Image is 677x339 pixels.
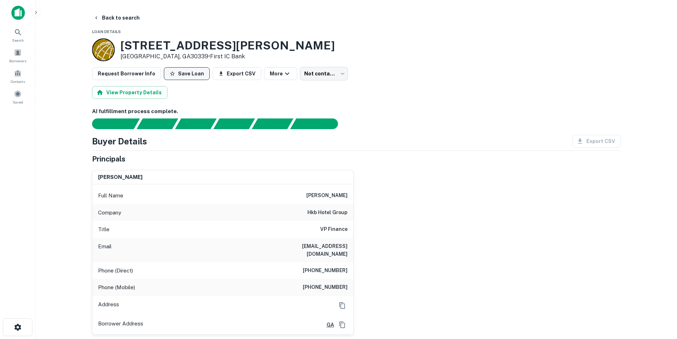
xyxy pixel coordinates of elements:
[264,67,297,80] button: More
[98,300,119,311] p: Address
[307,208,348,217] h6: hkb hotel group
[252,118,293,129] div: Principals found, still searching for contact information. This may take time...
[290,118,346,129] div: AI fulfillment process complete.
[98,266,133,275] p: Phone (Direct)
[303,283,348,292] h6: [PHONE_NUMBER]
[641,282,677,316] iframe: Chat Widget
[300,67,348,80] div: Not contacted
[213,67,261,80] button: Export CSV
[210,53,245,60] a: First IC Bank
[2,25,33,44] a: Search
[98,319,143,330] p: Borrower Address
[2,87,33,106] a: Saved
[92,154,125,164] h5: Principals
[2,67,33,86] a: Contacts
[98,191,123,200] p: Full Name
[92,86,167,99] button: View Property Details
[303,266,348,275] h6: [PHONE_NUMBER]
[320,225,348,234] h6: VP Finance
[92,135,147,148] h4: Buyer Details
[175,118,216,129] div: Documents found, AI parsing details...
[136,118,178,129] div: Your request is received and processing...
[262,242,348,258] h6: [EMAIL_ADDRESS][DOMAIN_NAME]
[98,225,109,234] p: Title
[11,79,25,84] span: Contacts
[120,39,335,52] h3: [STREET_ADDRESS][PERSON_NAME]
[91,11,143,24] button: Back to search
[337,319,348,330] button: Copy Address
[306,191,348,200] h6: [PERSON_NAME]
[120,52,335,61] p: [GEOGRAPHIC_DATA], GA30339 •
[98,283,135,292] p: Phone (Mobile)
[13,99,23,105] span: Saved
[92,67,161,80] button: Request Borrower Info
[84,118,137,129] div: Sending borrower request to AI...
[98,208,121,217] p: Company
[92,30,121,34] span: Loan Details
[213,118,255,129] div: Principals found, AI now looking for contact information...
[98,173,143,181] h6: [PERSON_NAME]
[2,46,33,65] a: Borrowers
[92,107,621,116] h6: AI fulfillment process complete.
[321,321,334,329] a: GA
[337,300,348,311] button: Copy Address
[11,6,25,20] img: capitalize-icon.png
[164,67,210,80] button: Save Loan
[9,58,26,64] span: Borrowers
[98,242,112,258] p: Email
[12,37,24,43] span: Search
